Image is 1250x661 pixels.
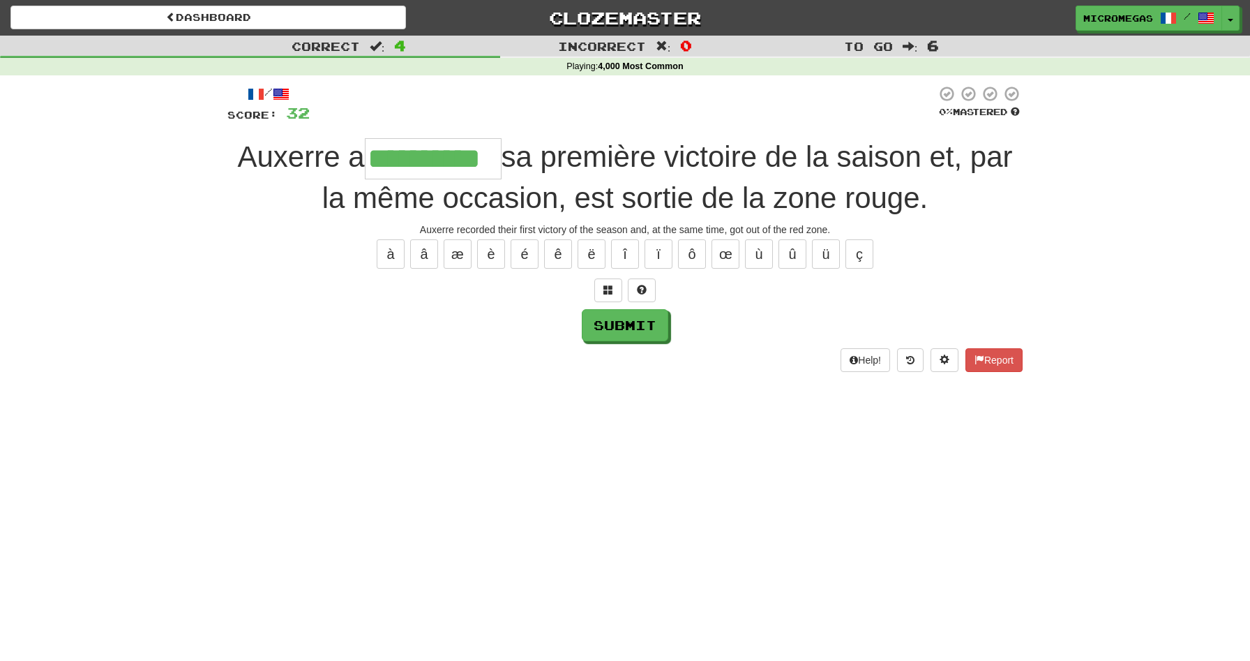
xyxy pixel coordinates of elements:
[812,239,840,269] button: ü
[845,239,873,269] button: ç
[292,39,360,53] span: Correct
[645,239,672,269] button: ï
[237,140,364,173] span: Auxerre a
[678,239,706,269] button: ô
[1184,11,1191,21] span: /
[778,239,806,269] button: û
[745,239,773,269] button: ù
[594,278,622,302] button: Switch sentence to multiple choice alt+p
[628,278,656,302] button: Single letter hint - you only get 1 per sentence and score half the points! alt+h
[611,239,639,269] button: î
[897,348,924,372] button: Round history (alt+y)
[10,6,406,29] a: Dashboard
[927,37,939,54] span: 6
[578,239,605,269] button: ë
[444,239,472,269] button: æ
[544,239,572,269] button: ê
[582,309,668,341] button: Submit
[322,140,1013,214] span: sa première victoire de la saison et, par la même occasion, est sortie de la zone rouge.
[656,40,671,52] span: :
[1083,12,1153,24] span: microMEGAS
[939,106,953,117] span: 0 %
[227,109,278,121] span: Score:
[227,223,1023,237] div: Auxerre recorded their first victory of the season and, at the same time, got out of the red zone.
[511,239,539,269] button: é
[227,85,310,103] div: /
[844,39,893,53] span: To go
[965,348,1023,372] button: Report
[558,39,646,53] span: Incorrect
[394,37,406,54] span: 4
[598,61,683,71] strong: 4,000 Most Common
[427,6,822,30] a: Clozemaster
[841,348,890,372] button: Help!
[286,104,310,121] span: 32
[680,37,692,54] span: 0
[1076,6,1222,31] a: microMEGAS /
[903,40,918,52] span: :
[370,40,385,52] span: :
[410,239,438,269] button: â
[711,239,739,269] button: œ
[477,239,505,269] button: è
[936,106,1023,119] div: Mastered
[377,239,405,269] button: à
